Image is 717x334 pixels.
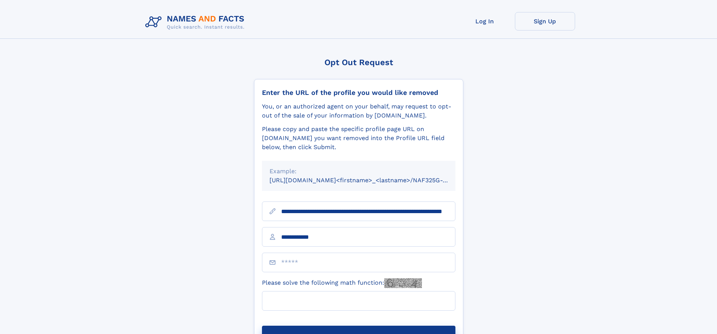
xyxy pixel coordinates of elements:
div: Enter the URL of the profile you would like removed [262,88,455,97]
div: Example: [269,167,448,176]
div: You, or an authorized agent on your behalf, may request to opt-out of the sale of your informatio... [262,102,455,120]
img: Logo Names and Facts [142,12,251,32]
a: Sign Up [515,12,575,31]
a: Log In [455,12,515,31]
small: [URL][DOMAIN_NAME]<firstname>_<lastname>/NAF325G-xxxxxxxx [269,177,470,184]
div: Opt Out Request [254,58,463,67]
label: Please solve the following math function: [262,278,422,288]
div: Please copy and paste the specific profile page URL on [DOMAIN_NAME] you want removed into the Pr... [262,125,455,152]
